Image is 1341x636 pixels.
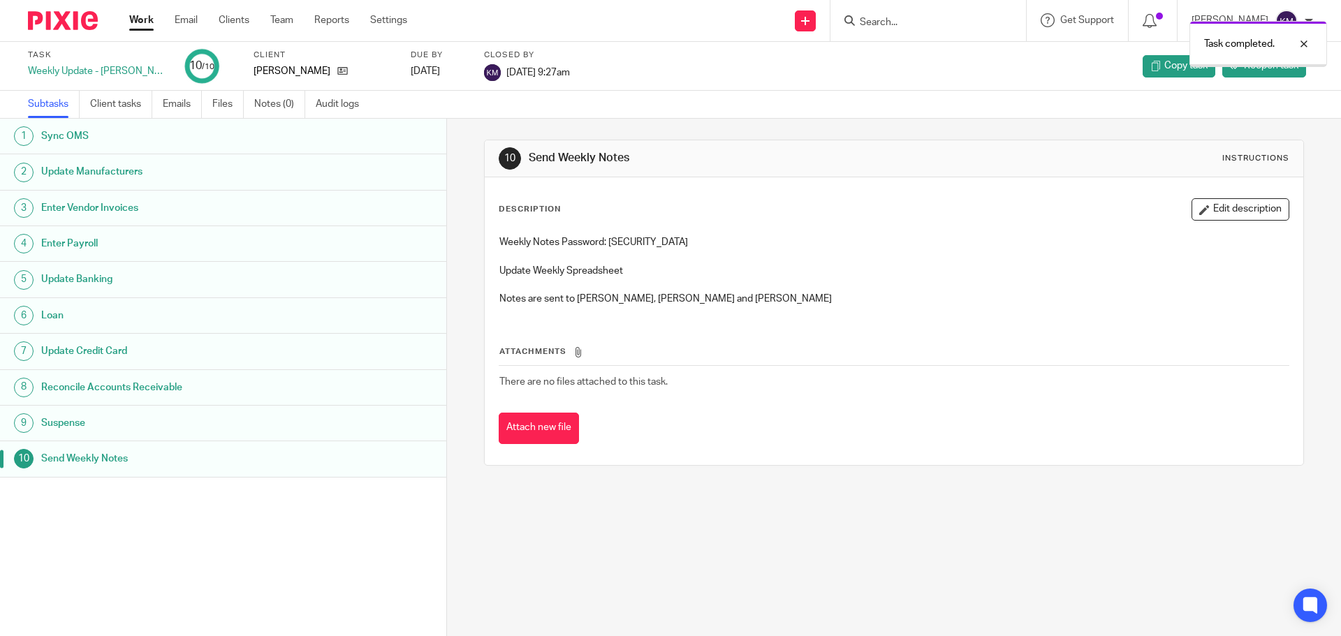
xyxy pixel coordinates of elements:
div: 1 [14,126,34,146]
p: Weekly Notes Password: [SECURITY_DATA] [499,235,1288,249]
div: Weekly Update - [PERSON_NAME] [28,64,168,78]
h1: Enter Vendor Invoices [41,198,302,219]
h1: Update Credit Card [41,341,302,362]
div: 10 [14,449,34,468]
h1: Reconcile Accounts Receivable [41,377,302,398]
label: Task [28,50,168,61]
div: 3 [14,198,34,218]
div: Instructions [1222,153,1289,164]
label: Due by [411,50,467,61]
a: Email [175,13,198,27]
h1: Sync OMS [41,126,302,147]
img: Pixie [28,11,98,30]
label: Closed by [484,50,570,61]
a: Reports [314,13,349,27]
label: Client [254,50,393,61]
p: Notes are sent to [PERSON_NAME], [PERSON_NAME] and [PERSON_NAME] [499,292,1288,306]
div: 4 [14,234,34,253]
p: [PERSON_NAME] [254,64,330,78]
div: 9 [14,413,34,433]
span: [DATE] 9:27am [506,67,570,77]
h1: Update Manufacturers [41,161,302,182]
img: svg%3E [1275,10,1298,32]
h1: Loan [41,305,302,326]
button: Edit description [1192,198,1289,221]
span: There are no files attached to this task. [499,377,668,387]
h1: Suspense [41,413,302,434]
p: Update Weekly Spreadsheet [499,264,1288,278]
a: Emails [163,91,202,118]
a: Client tasks [90,91,152,118]
h1: Send Weekly Notes [41,448,302,469]
a: Clients [219,13,249,27]
div: 8 [14,378,34,397]
p: Task completed. [1204,37,1275,51]
img: svg%3E [484,64,501,81]
button: Attach new file [499,413,579,444]
div: 2 [14,163,34,182]
p: Description [499,204,561,215]
small: /10 [202,63,214,71]
a: Settings [370,13,407,27]
div: 6 [14,306,34,325]
a: Files [212,91,244,118]
a: Notes (0) [254,91,305,118]
a: Audit logs [316,91,369,118]
span: Attachments [499,348,566,355]
div: [DATE] [411,64,467,78]
div: 10 [189,58,214,74]
div: 10 [499,147,521,170]
h1: Update Banking [41,269,302,290]
h1: Send Weekly Notes [529,151,924,165]
h1: Enter Payroll [41,233,302,254]
a: Subtasks [28,91,80,118]
a: Work [129,13,154,27]
div: 5 [14,270,34,290]
a: Team [270,13,293,27]
div: 7 [14,341,34,361]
